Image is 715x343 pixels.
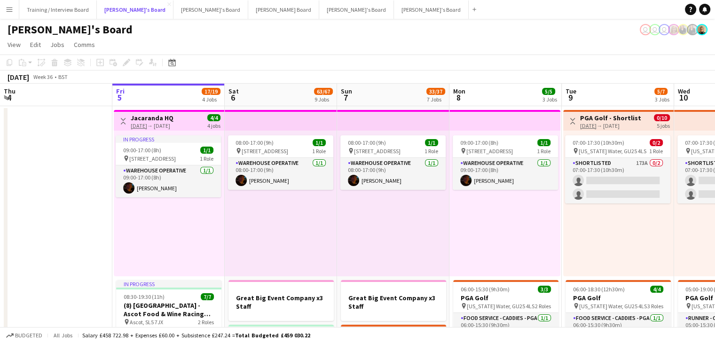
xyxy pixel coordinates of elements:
a: Edit [26,39,45,51]
app-job-card: In progress09:00-17:00 (8h)1/1 [STREET_ADDRESS]1 RoleWarehouse Operative1/109:00-17:00 (8h)[PERSO... [116,135,221,197]
span: 1 Role [424,148,438,155]
span: 4/4 [207,114,220,121]
div: 9 Jobs [314,96,332,103]
a: Comms [70,39,99,51]
span: 5/7 [654,88,668,95]
h3: Great Big Event Company x3 Staff [228,294,334,311]
span: Sat [228,87,239,95]
div: BST [58,73,68,80]
span: 8 [452,92,465,103]
app-job-card: 07:00-17:30 (10h30m)0/2 [US_STATE] Water, GU25 4LS1 RoleShortlisted173A0/207:00-17:30 (10h30m) [565,135,670,203]
span: View [8,40,21,49]
tcxspan: Call 05-09-2025 via 3CX [131,122,147,129]
span: [US_STATE] Water, GU25 4LS [579,148,646,155]
button: [PERSON_NAME] Board [248,0,319,19]
span: All jobs [52,332,74,339]
app-card-role: Warehouse Operative1/108:00-17:00 (9h)[PERSON_NAME] [228,158,333,190]
span: 1 Role [200,155,213,162]
button: [PERSON_NAME]'s Board [319,0,394,19]
span: Tue [566,87,576,95]
app-job-card: 08:00-17:00 (9h)1/1 [STREET_ADDRESS]1 RoleWarehouse Operative1/108:00-17:00 (9h)[PERSON_NAME] [340,135,446,190]
span: Comms [74,40,95,49]
button: Budgeted [5,330,44,341]
span: 1/1 [200,147,213,154]
span: 5/5 [542,88,555,95]
app-user-avatar: Thomasina Dixon [677,24,689,35]
h3: (8) [GEOGRAPHIC_DATA] - Ascot Food & Wine Racing Weekend🏇🏼 [116,301,221,318]
app-job-card: Great Big Event Company x3 Staff [341,280,446,321]
span: Edit [30,40,41,49]
button: [PERSON_NAME]'s Board [394,0,469,19]
span: 1/1 [537,139,550,146]
h1: [PERSON_NAME]'s Board [8,23,133,37]
span: 17/19 [202,88,220,95]
span: 5 [115,92,125,103]
span: 3 Roles [647,303,663,310]
span: 10 [676,92,690,103]
button: [PERSON_NAME]'s Board [97,0,173,19]
app-user-avatar: Thomasina Dixon [687,24,698,35]
div: → [DATE] [580,122,641,129]
span: 1 Role [649,148,663,155]
span: Sun [341,87,352,95]
app-job-card: 09:00-17:00 (8h)1/1 [STREET_ADDRESS]1 RoleWarehouse Operative1/109:00-17:00 (8h)[PERSON_NAME] [453,135,558,190]
span: [STREET_ADDRESS] [354,148,401,155]
span: Ascot, SL5 7JX [130,319,163,326]
span: 4 [2,92,16,103]
div: 7 Jobs [427,96,445,103]
span: Wed [678,87,690,95]
app-card-role: Shortlisted173A0/207:00-17:30 (10h30m) [565,158,670,203]
span: 1 Role [537,148,550,155]
span: 08:00-17:00 (9h) [236,139,274,146]
app-user-avatar: Caitlin Simpson-Hodson [668,24,679,35]
span: 1/1 [425,139,438,146]
span: 08:00-17:00 (9h) [348,139,386,146]
app-user-avatar: Nikoleta Gehfeld [696,24,707,35]
app-job-card: 08:00-17:00 (9h)1/1 [STREET_ADDRESS]1 RoleWarehouse Operative1/108:00-17:00 (9h)[PERSON_NAME] [228,135,333,190]
app-card-role: Warehouse Operative1/108:00-17:00 (9h)[PERSON_NAME] [340,158,446,190]
div: Salary £458 722.98 + Expenses £60.00 + Subsistence £247.24 = [82,332,310,339]
h3: Jacaranda HQ [131,114,173,122]
app-user-avatar: Kathryn Davies [649,24,660,35]
app-user-avatar: Kathryn Davies [640,24,651,35]
h3: PGA Golf [566,294,671,302]
span: [STREET_ADDRESS] [242,148,288,155]
span: 1/1 [313,139,326,146]
span: 0/2 [650,139,663,146]
span: 0/10 [654,114,670,121]
span: 9 [564,92,576,103]
div: 5 jobs [657,121,670,129]
div: [DATE] [8,72,29,82]
app-job-card: Great Big Event Company x3 Staff [228,280,334,321]
h3: Great Big Event Company x3 Staff [341,294,446,311]
span: [US_STATE] Water, GU25 4LS [579,303,647,310]
span: 09:00-17:00 (8h) [123,147,161,154]
button: Training / Interview Board [19,0,97,19]
span: 09:00-17:00 (8h) [460,139,498,146]
span: 3/3 [538,286,551,293]
span: 08:30-19:30 (11h) [124,293,165,300]
span: 2 Roles [535,303,551,310]
div: 4 jobs [207,121,220,129]
span: 1 Role [312,148,326,155]
a: Jobs [47,39,68,51]
span: [STREET_ADDRESS] [466,148,513,155]
a: View [4,39,24,51]
span: 63/67 [314,88,333,95]
span: [US_STATE] Water, GU25 4LS [467,303,534,310]
span: 07:00-17:30 (10h30m) [573,139,624,146]
span: Thu [4,87,16,95]
span: 7 [339,92,352,103]
span: Budgeted [15,332,42,339]
button: [PERSON_NAME]'s Board [173,0,248,19]
div: 3 Jobs [655,96,669,103]
div: 3 Jobs [542,96,557,103]
span: 06:00-15:30 (9h30m) [461,286,510,293]
app-card-role: Warehouse Operative1/109:00-17:00 (8h)[PERSON_NAME] [116,165,221,197]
